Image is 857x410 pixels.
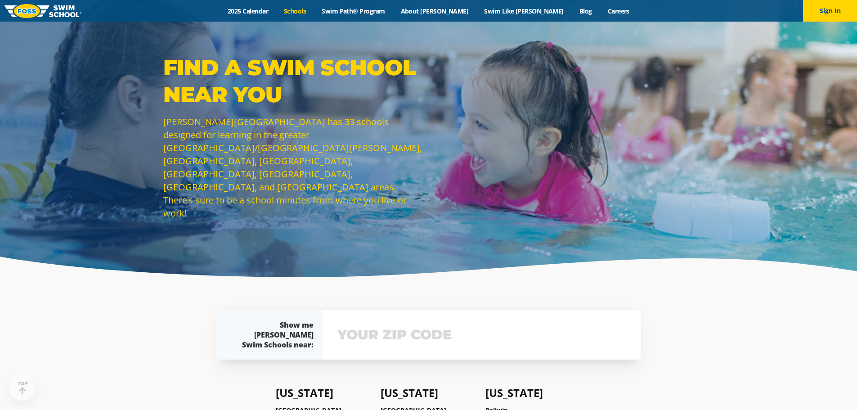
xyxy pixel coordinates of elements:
[485,387,581,399] h4: [US_STATE]
[476,7,572,15] a: Swim Like [PERSON_NAME]
[18,381,28,395] div: TOP
[381,387,476,399] h4: [US_STATE]
[234,320,314,350] div: Show me [PERSON_NAME] Swim Schools near:
[276,7,314,15] a: Schools
[571,7,600,15] a: Blog
[163,54,424,108] p: Find a Swim School Near You
[335,322,628,348] input: YOUR ZIP CODE
[600,7,637,15] a: Careers
[220,7,276,15] a: 2025 Calendar
[276,387,372,399] h4: [US_STATE]
[393,7,476,15] a: About [PERSON_NAME]
[4,4,81,18] img: FOSS Swim School Logo
[314,7,393,15] a: Swim Path® Program
[163,115,424,220] p: [PERSON_NAME][GEOGRAPHIC_DATA] has 33 schools designed for learning in the greater [GEOGRAPHIC_DA...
